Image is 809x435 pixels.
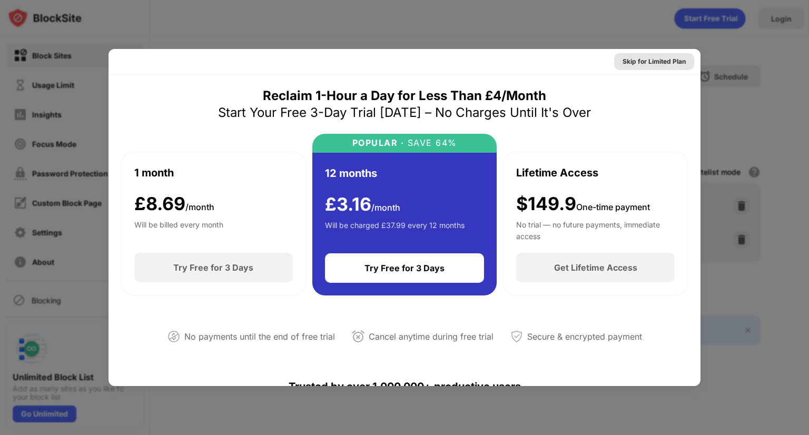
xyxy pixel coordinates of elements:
[173,262,253,273] div: Try Free for 3 Days
[371,202,400,213] span: /month
[121,361,688,412] div: Trusted by over 1,000,000+ productive users
[516,219,675,240] div: No trial — no future payments, immediate access
[184,329,335,344] div: No payments until the end of free trial
[325,220,465,241] div: Will be charged £37.99 every 12 months
[134,193,214,215] div: £ 8.69
[167,330,180,343] img: not-paying
[185,202,214,212] span: /month
[554,262,637,273] div: Get Lifetime Access
[325,194,400,215] div: £ 3.16
[325,165,377,181] div: 12 months
[623,56,686,67] div: Skip for Limited Plan
[352,138,404,148] div: POPULAR ·
[516,193,650,215] div: $149.9
[576,202,650,212] span: One-time payment
[404,138,457,148] div: SAVE 64%
[352,330,364,343] img: cancel-anytime
[263,87,546,104] div: Reclaim 1-Hour a Day for Less Than £4/Month
[527,329,642,344] div: Secure & encrypted payment
[218,104,591,121] div: Start Your Free 3-Day Trial [DATE] – No Charges Until It's Over
[516,165,598,181] div: Lifetime Access
[369,329,494,344] div: Cancel anytime during free trial
[510,330,523,343] img: secured-payment
[134,165,174,181] div: 1 month
[134,219,223,240] div: Will be billed every month
[364,263,445,273] div: Try Free for 3 Days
